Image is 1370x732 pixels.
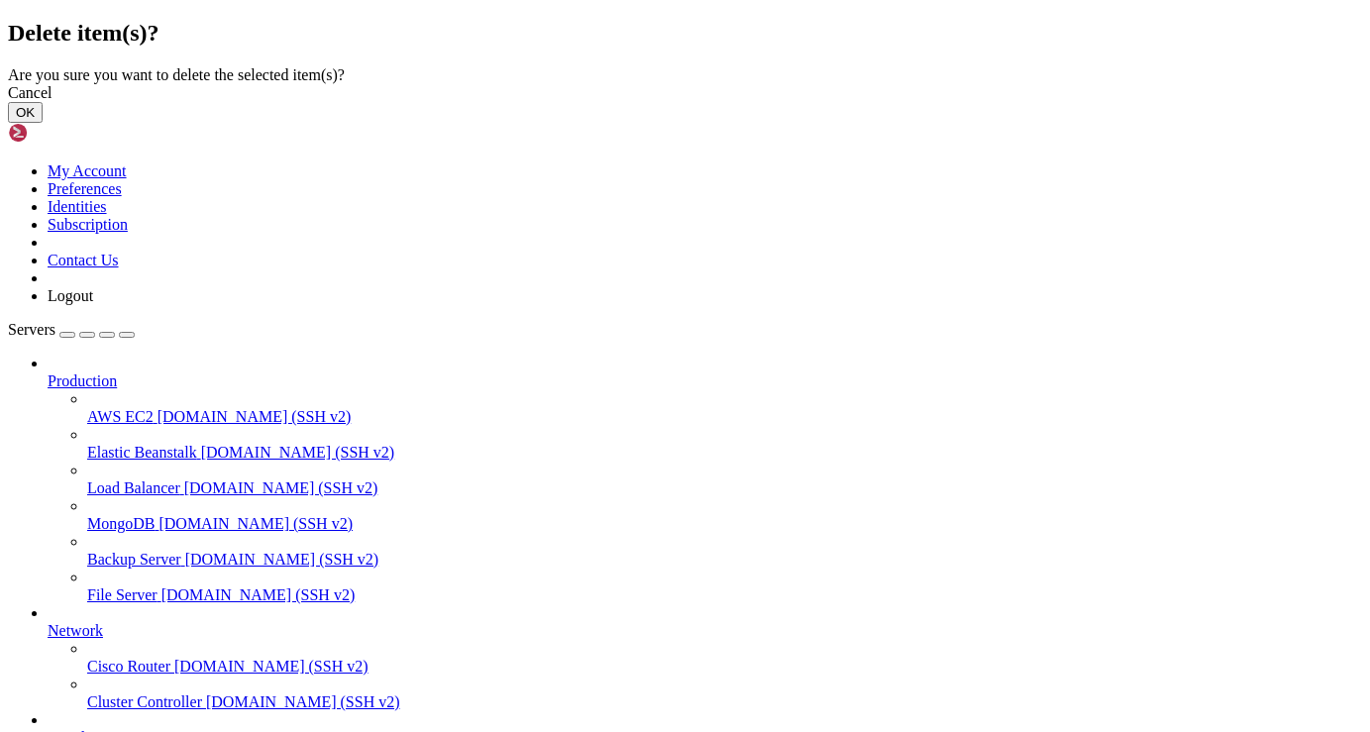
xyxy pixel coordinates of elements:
a: Cluster Controller [DOMAIN_NAME] (SSH v2) [87,693,1362,711]
li: Cluster Controller [DOMAIN_NAME] (SSH v2) [87,676,1362,711]
li: Load Balancer [DOMAIN_NAME] (SSH v2) [87,462,1362,497]
span: Load Balancer [87,479,180,496]
span: MongoDB [87,515,155,532]
a: File Server [DOMAIN_NAME] (SSH v2) [87,586,1362,604]
a: Subscription [48,216,128,233]
span: Production [48,372,117,389]
a: Preferences [48,180,122,197]
li: Cisco Router [DOMAIN_NAME] (SSH v2) [87,640,1362,676]
img: Shellngn [8,123,122,143]
li: Network [48,604,1362,711]
span: Elastic Beanstalk [87,444,197,461]
a: My Account [48,162,127,179]
span: [DOMAIN_NAME] (SSH v2) [174,658,369,675]
span: [DOMAIN_NAME] (SSH v2) [161,586,356,603]
h2: Delete item(s)? [8,20,1362,47]
a: Logout [48,287,93,304]
a: Load Balancer [DOMAIN_NAME] (SSH v2) [87,479,1362,497]
span: Cluster Controller [87,693,202,710]
span: Network [48,622,103,639]
li: Elastic Beanstalk [DOMAIN_NAME] (SSH v2) [87,426,1362,462]
a: Backup Server [DOMAIN_NAME] (SSH v2) [87,551,1362,569]
span: File Server [87,586,158,603]
li: AWS EC2 [DOMAIN_NAME] (SSH v2) [87,390,1362,426]
div: Cancel [8,84,1362,102]
a: Servers [8,321,135,338]
button: OK [8,102,43,123]
li: File Server [DOMAIN_NAME] (SSH v2) [87,569,1362,604]
span: Cisco Router [87,658,170,675]
a: MongoDB [DOMAIN_NAME] (SSH v2) [87,515,1362,533]
a: Identities [48,198,107,215]
li: Production [48,355,1362,604]
span: [DOMAIN_NAME] (SSH v2) [158,408,352,425]
a: AWS EC2 [DOMAIN_NAME] (SSH v2) [87,408,1362,426]
li: MongoDB [DOMAIN_NAME] (SSH v2) [87,497,1362,533]
span: [DOMAIN_NAME] (SSH v2) [184,479,378,496]
a: Cisco Router [DOMAIN_NAME] (SSH v2) [87,658,1362,676]
a: Production [48,372,1362,390]
a: Network [48,622,1362,640]
span: Servers [8,321,55,338]
a: Contact Us [48,252,119,268]
span: [DOMAIN_NAME] (SSH v2) [201,444,395,461]
span: [DOMAIN_NAME] (SSH v2) [185,551,379,568]
a: Elastic Beanstalk [DOMAIN_NAME] (SSH v2) [87,444,1362,462]
span: Backup Server [87,551,181,568]
li: Backup Server [DOMAIN_NAME] (SSH v2) [87,533,1362,569]
span: [DOMAIN_NAME] (SSH v2) [206,693,400,710]
div: Are you sure you want to delete the selected item(s)? [8,66,1362,84]
span: [DOMAIN_NAME] (SSH v2) [158,515,353,532]
span: AWS EC2 [87,408,154,425]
